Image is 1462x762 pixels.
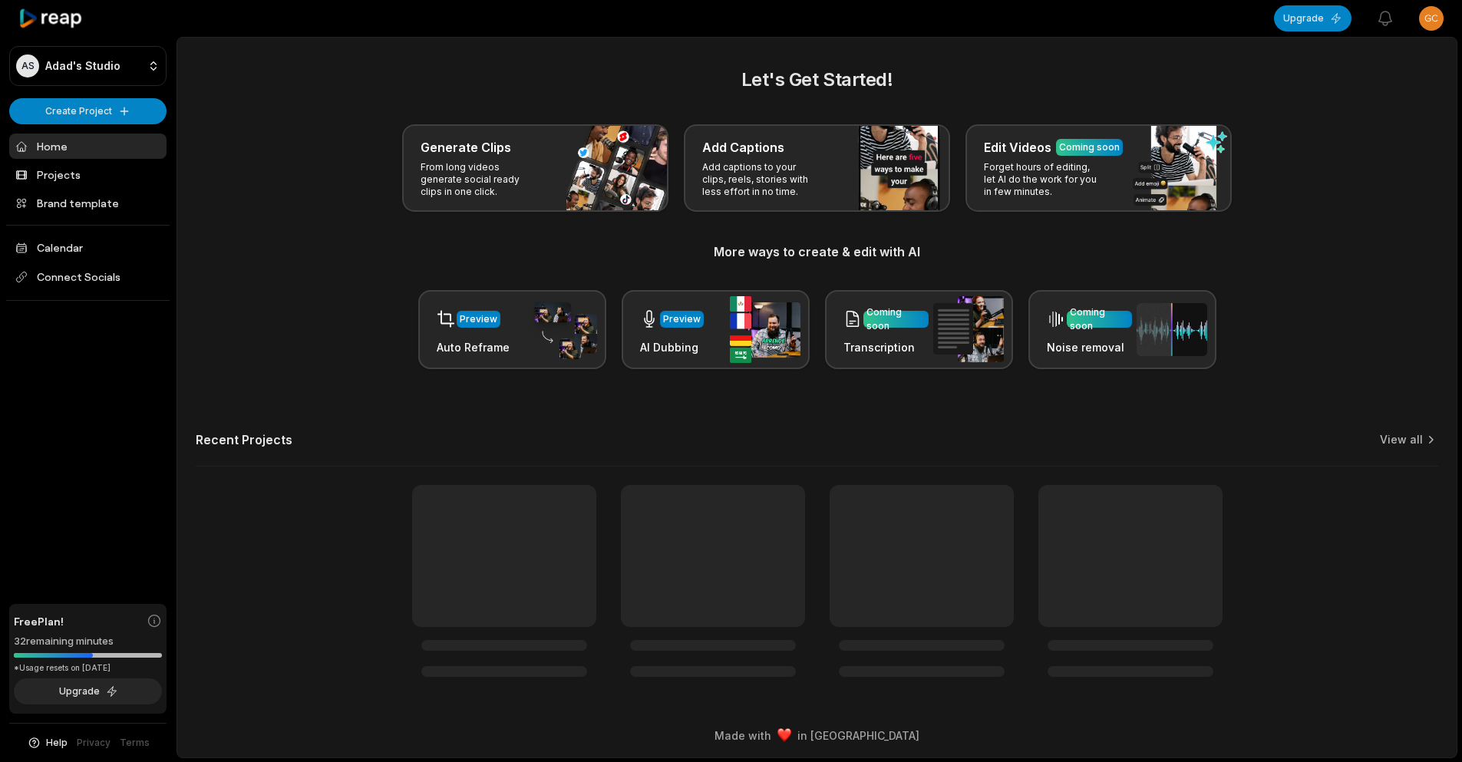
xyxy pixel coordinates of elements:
[9,162,167,187] a: Projects
[45,59,120,73] p: Adad's Studio
[437,339,510,355] h3: Auto Reframe
[421,161,540,198] p: From long videos generate social ready clips in one click.
[120,736,150,750] a: Terms
[866,305,926,333] div: Coming soon
[984,161,1103,198] p: Forget hours of editing, let AI do the work for you in few minutes.
[1047,339,1132,355] h3: Noise removal
[16,54,39,78] div: AS
[640,339,704,355] h3: AI Dubbing
[702,138,784,157] h3: Add Captions
[843,339,929,355] h3: Transcription
[9,235,167,260] a: Calendar
[196,242,1438,261] h3: More ways to create & edit with AI
[196,432,292,447] h2: Recent Projects
[27,736,68,750] button: Help
[77,736,111,750] a: Privacy
[1274,5,1351,31] button: Upgrade
[421,138,511,157] h3: Generate Clips
[14,678,162,704] button: Upgrade
[1137,303,1207,356] img: noise_removal.png
[14,613,64,629] span: Free Plan!
[1380,432,1423,447] a: View all
[9,98,167,124] button: Create Project
[1070,305,1129,333] div: Coming soon
[9,134,167,159] a: Home
[14,662,162,674] div: *Usage resets on [DATE]
[933,296,1004,362] img: transcription.png
[9,263,167,291] span: Connect Socials
[702,161,821,198] p: Add captions to your clips, reels, stories with less effort in no time.
[460,312,497,326] div: Preview
[191,727,1443,744] div: Made with in [GEOGRAPHIC_DATA]
[730,296,800,363] img: ai_dubbing.png
[984,138,1051,157] h3: Edit Videos
[663,312,701,326] div: Preview
[14,634,162,649] div: 32 remaining minutes
[1059,140,1120,154] div: Coming soon
[526,300,597,360] img: auto_reframe.png
[777,728,791,742] img: heart emoji
[9,190,167,216] a: Brand template
[46,736,68,750] span: Help
[196,66,1438,94] h2: Let's Get Started!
